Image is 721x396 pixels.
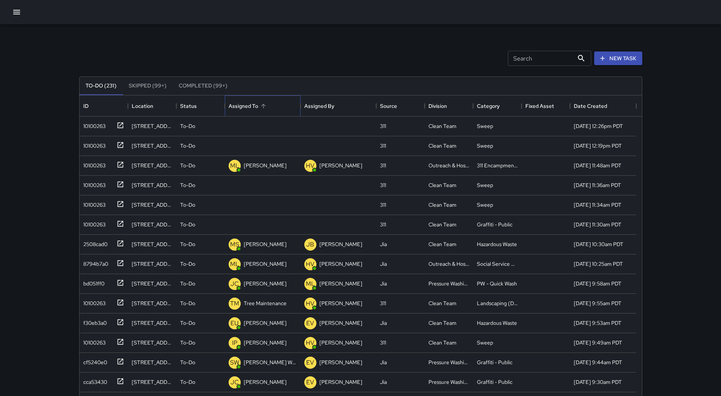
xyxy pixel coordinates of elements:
div: Jia [380,319,387,327]
div: Clean Team [428,221,456,228]
div: 1131 Mission Street [132,240,173,248]
div: 9/18/2025, 9:49am PDT [574,339,622,346]
div: 9/18/2025, 10:25am PDT [574,260,623,268]
div: Hazardous Waste [477,240,517,248]
p: JC [230,279,239,288]
div: 2508cad0 [80,237,107,248]
div: 9/18/2025, 11:48am PDT [574,162,621,169]
div: Clean Team [428,142,456,150]
div: Division [428,95,447,117]
p: To-Do [180,142,195,150]
div: Category [473,95,522,117]
button: New Task [594,51,642,65]
div: 9/18/2025, 12:19pm PDT [574,142,622,150]
div: Fixed Asset [522,95,570,117]
button: Completed (99+) [173,77,234,95]
div: 10100263 [80,296,106,307]
p: ML [230,260,239,269]
div: Jia [380,240,387,248]
div: Assigned By [301,95,376,117]
div: Date Created [570,95,636,117]
p: To-Do [180,201,195,209]
div: 64a Harriet Street [132,260,173,268]
div: 9/18/2025, 9:53am PDT [574,319,621,327]
div: Assigned To [225,95,301,117]
div: 1131 Mission Street [132,122,173,130]
p: HV [306,338,315,348]
p: [PERSON_NAME] [244,162,287,169]
div: Status [176,95,225,117]
p: [PERSON_NAME] [244,280,287,287]
p: HV [306,299,315,308]
p: [PERSON_NAME] [244,260,287,268]
div: Status [180,95,197,117]
div: f30eb3a0 [80,316,107,327]
div: 311 [380,201,386,209]
div: 9/18/2025, 9:58am PDT [574,280,621,287]
div: 9/18/2025, 9:44am PDT [574,359,622,366]
div: 311 [380,299,386,307]
div: Location [132,95,153,117]
div: Outreach & Hospitality [428,162,469,169]
p: To-Do [180,122,195,130]
p: [PERSON_NAME] [319,339,362,346]
div: 311 [380,142,386,150]
p: EV [306,378,314,387]
div: Jia [380,378,387,386]
div: 9/18/2025, 11:30am PDT [574,221,621,228]
p: [PERSON_NAME] [319,162,362,169]
p: To-Do [180,260,195,268]
div: 1028 Mission Street [132,201,173,209]
div: 50 9th Street [132,181,173,189]
div: Source [380,95,397,117]
div: 311 Encampments [477,162,518,169]
div: 1 Taylor Street [132,280,173,287]
p: HV [306,161,315,170]
button: To-Do (231) [79,77,123,95]
button: Sort [258,101,269,111]
div: Sweep [477,339,493,346]
div: 9/18/2025, 9:30am PDT [574,378,622,386]
div: Clean Team [428,319,456,327]
p: HV [306,260,315,269]
div: 954 Howard Street [132,339,173,346]
div: 311 [380,181,386,189]
p: [PERSON_NAME] Weekly [244,359,297,366]
div: Outreach & Hospitality [428,260,469,268]
p: To-Do [180,280,195,287]
p: Tree Maintenance [244,299,287,307]
p: EV [306,358,314,367]
div: 10100263 [80,119,106,130]
p: SW [230,358,239,367]
p: [PERSON_NAME] [244,339,287,346]
p: To-Do [180,378,195,386]
p: To-Do [180,359,195,366]
p: ML [230,161,239,170]
div: Source [376,95,425,117]
div: 311 [380,162,386,169]
div: 1185 Market Street [132,299,173,307]
p: [PERSON_NAME] [319,280,362,287]
p: ML [306,279,315,288]
p: [PERSON_NAME] [319,260,362,268]
div: 311 [380,339,386,346]
div: Pressure Washing [428,280,469,287]
p: EU [230,319,238,328]
div: Date Created [574,95,607,117]
div: ID [79,95,128,117]
div: Jia [380,359,387,366]
p: JB [306,240,314,249]
p: [PERSON_NAME] [319,319,362,327]
div: Assigned To [229,95,258,117]
button: Skipped (99+) [123,77,173,95]
div: Jia [380,260,387,268]
p: TM [230,299,239,308]
div: Pressure Washing [428,359,469,366]
div: 1073 Market Street [132,359,173,366]
p: [PERSON_NAME] [319,378,362,386]
div: Clean Team [428,181,456,189]
div: cca53430 [80,375,107,386]
div: Sweep [477,142,493,150]
p: EV [306,319,314,328]
div: Clean Team [428,122,456,130]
